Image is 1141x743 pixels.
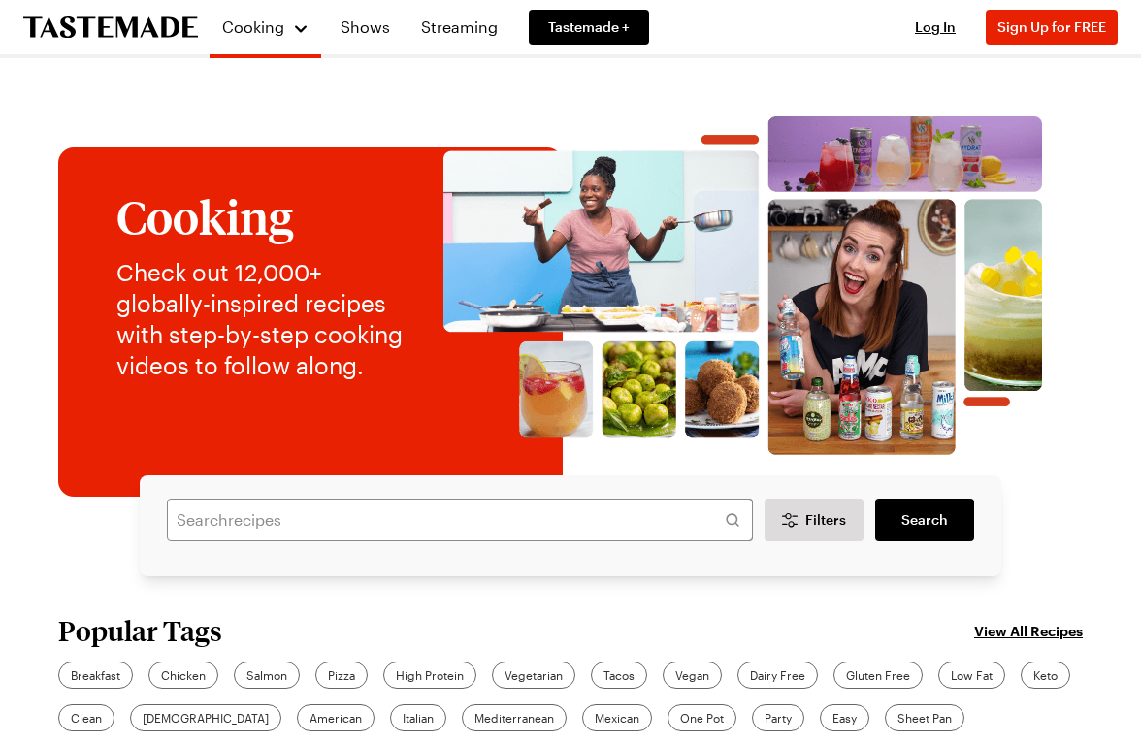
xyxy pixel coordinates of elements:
span: Breakfast [71,666,120,684]
span: Easy [832,709,857,727]
span: Vegan [675,666,709,684]
a: Sheet Pan [885,704,964,731]
span: Cooking [222,17,284,36]
a: Easy [820,704,869,731]
button: Sign Up for FREE [986,10,1118,45]
a: Mediterranean [462,704,567,731]
img: Explore recipes [422,116,1063,456]
span: Tacos [603,666,635,684]
a: Tastemade + [529,10,649,45]
span: Sheet Pan [897,709,952,727]
a: Keto [1021,662,1070,689]
a: Party [752,704,804,731]
span: Vegetarian [505,666,563,684]
button: Desktop filters [765,499,864,541]
a: Vegan [663,662,722,689]
a: filters [875,499,974,541]
a: Gluten Free [833,662,923,689]
h2: Popular Tags [58,615,222,646]
span: Filters [805,510,846,530]
span: Mexican [595,709,639,727]
a: View All Recipes [974,620,1083,641]
a: Chicken [148,662,218,689]
a: Vegetarian [492,662,575,689]
span: Party [765,709,792,727]
span: Low Fat [951,666,993,684]
a: To Tastemade Home Page [23,16,198,39]
a: Tacos [591,662,647,689]
a: One Pot [668,704,736,731]
a: American [297,704,375,731]
span: Keto [1033,666,1058,684]
span: Clean [71,709,102,727]
span: Chicken [161,666,206,684]
span: Search [901,510,948,530]
a: Mexican [582,704,652,731]
button: Cooking [221,8,310,47]
span: Gluten Free [846,666,910,684]
button: Log In [896,17,974,37]
span: Salmon [246,666,287,684]
span: [DEMOGRAPHIC_DATA] [143,709,269,727]
a: Clean [58,704,114,731]
a: High Protein [383,662,476,689]
a: Italian [390,704,446,731]
span: High Protein [396,666,464,684]
a: Breakfast [58,662,133,689]
a: Low Fat [938,662,1005,689]
a: Pizza [315,662,368,689]
span: Log In [915,18,956,35]
h1: Cooking [116,191,403,242]
a: [DEMOGRAPHIC_DATA] [130,704,281,731]
a: Salmon [234,662,300,689]
span: American [310,709,362,727]
span: Tastemade + [548,17,630,37]
span: Pizza [328,666,355,684]
a: Dairy Free [737,662,818,689]
span: Italian [403,709,434,727]
span: Dairy Free [750,666,805,684]
span: One Pot [680,709,724,727]
p: Check out 12,000+ globally-inspired recipes with step-by-step cooking videos to follow along. [116,257,403,381]
span: Mediterranean [474,709,554,727]
span: Sign Up for FREE [997,18,1106,35]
